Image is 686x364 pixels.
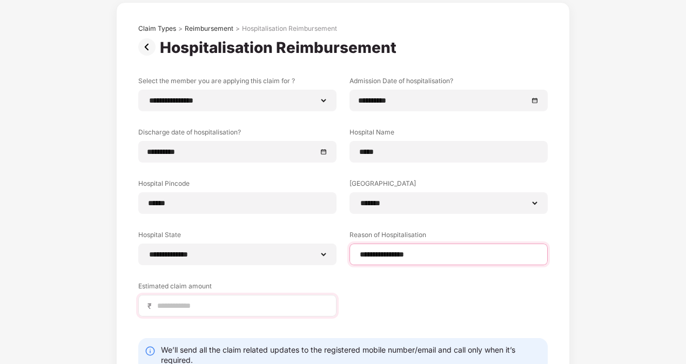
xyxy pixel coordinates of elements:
label: Estimated claim amount [138,281,337,295]
label: [GEOGRAPHIC_DATA] [349,179,548,192]
label: Discharge date of hospitalisation? [138,127,337,141]
label: Hospital Pincode [138,179,337,192]
div: Reimbursement [185,24,233,33]
label: Reason of Hospitalisation [349,230,548,244]
img: svg+xml;base64,PHN2ZyBpZD0iSW5mby0yMHgyMCIgeG1sbnM9Imh0dHA6Ly93d3cudzMub3JnLzIwMDAvc3ZnIiB3aWR0aD... [145,346,156,356]
div: Hospitalisation Reimbursement [242,24,337,33]
div: > [236,24,240,33]
span: ₹ [147,301,156,311]
label: Select the member you are applying this claim for ? [138,76,337,90]
label: Admission Date of hospitalisation? [349,76,548,90]
div: Hospitalisation Reimbursement [160,38,401,57]
img: svg+xml;base64,PHN2ZyBpZD0iUHJldi0zMngzMiIgeG1sbnM9Imh0dHA6Ly93d3cudzMub3JnLzIwMDAvc3ZnIiB3aWR0aD... [138,38,160,56]
label: Hospital Name [349,127,548,141]
div: > [178,24,183,33]
div: Claim Types [138,24,176,33]
label: Hospital State [138,230,337,244]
